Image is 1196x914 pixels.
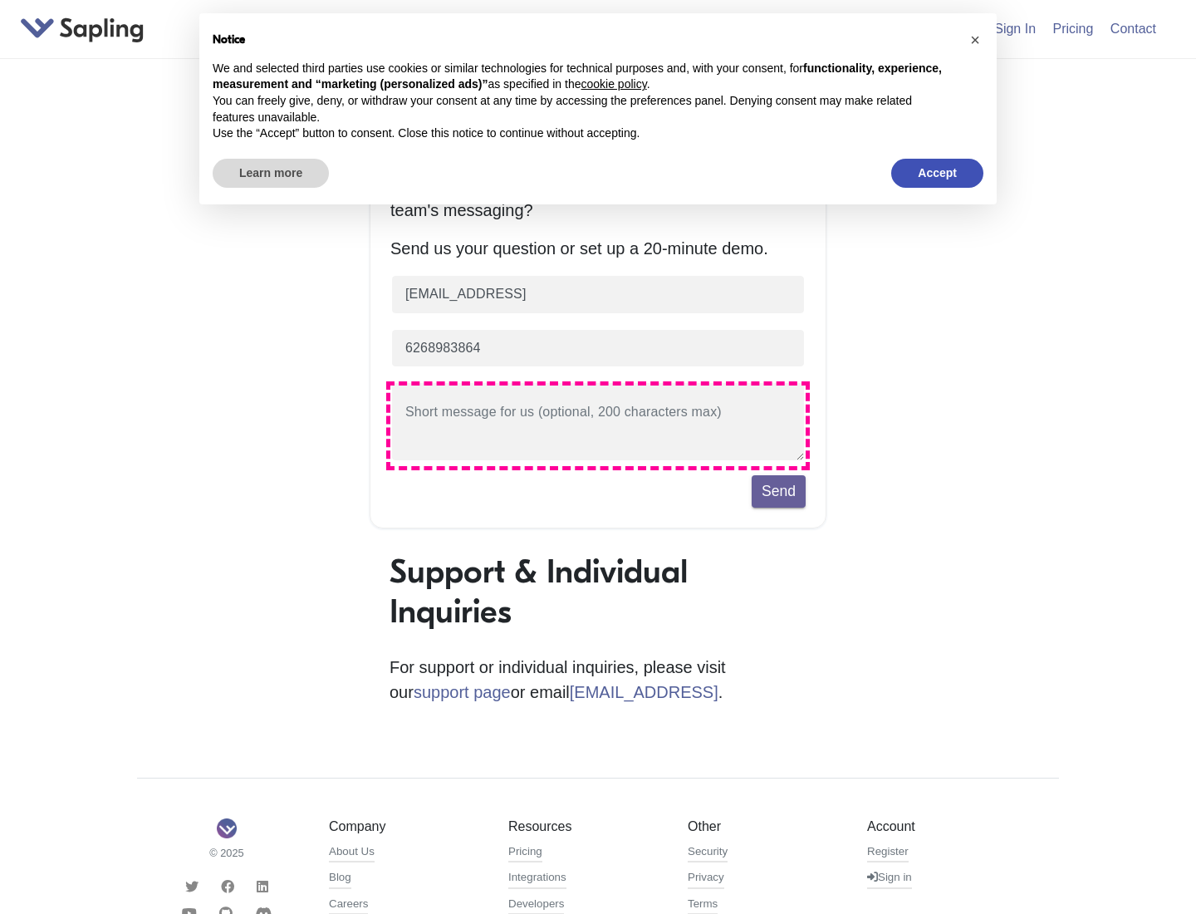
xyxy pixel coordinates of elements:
h2: Notice [213,33,957,47]
a: Blog [329,869,351,889]
a: Pricing [1046,15,1100,42]
a: support page [414,683,511,701]
h5: Other [688,818,842,834]
h5: Resources [508,818,663,834]
i: LinkedIn [257,880,268,893]
span: × [970,31,980,49]
p: You can freely give, deny, or withdraw your consent at any time by accessing the preferences pane... [213,93,957,125]
img: Sapling Logo [217,818,237,838]
a: cookie policy [581,77,647,91]
h5: Account [867,818,1022,834]
a: About Us [329,843,375,863]
a: Sign In [988,15,1042,42]
a: Sign in [867,869,912,889]
small: © 2025 [149,845,304,861]
h5: Company [329,818,483,834]
a: Privacy [688,869,724,889]
h1: Support & Individual Inquiries [390,552,806,631]
i: Twitter [185,880,199,893]
p: Send us your question or set up a 20-minute demo. [390,236,806,261]
a: Register [867,843,909,863]
a: Security [688,843,728,863]
a: [EMAIL_ADDRESS] [570,683,718,701]
p: For support or individual inquiries, please visit our or email . [390,655,806,705]
button: Send [752,475,806,507]
button: Learn more [213,159,329,189]
input: Phone number (optional) [390,328,806,369]
button: Close this notice [962,27,988,53]
a: Contact [1104,15,1163,42]
button: Accept [891,159,983,189]
p: Use the “Accept” button to consent. Close this notice to continue without accepting. [213,125,957,142]
a: Pricing [508,843,542,863]
p: We and selected third parties use cookies or similar technologies for technical purposes and, wit... [213,61,957,93]
input: Business email (required) [390,274,806,315]
a: Integrations [508,869,566,889]
i: Facebook [221,880,234,893]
